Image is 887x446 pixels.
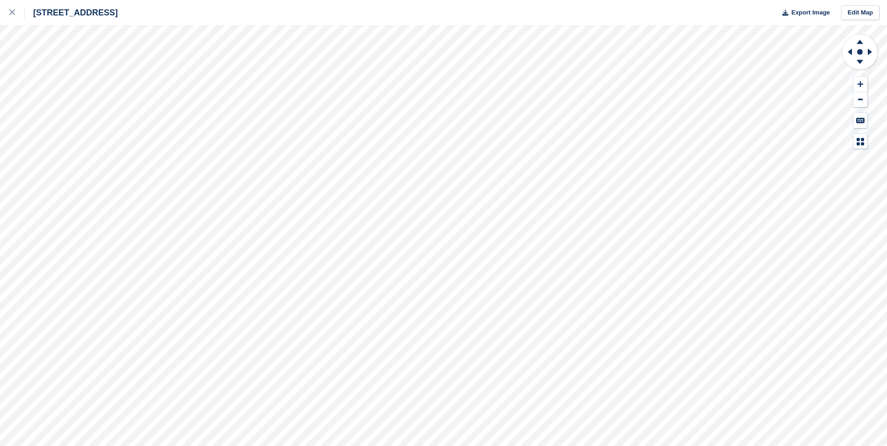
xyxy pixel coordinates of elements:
button: Zoom In [853,77,867,92]
div: [STREET_ADDRESS] [25,7,118,18]
button: Export Image [777,5,830,21]
span: Export Image [791,8,829,17]
a: Edit Map [841,5,880,21]
button: Map Legend [853,134,867,149]
button: Zoom Out [853,92,867,108]
button: Keyboard Shortcuts [853,113,867,128]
